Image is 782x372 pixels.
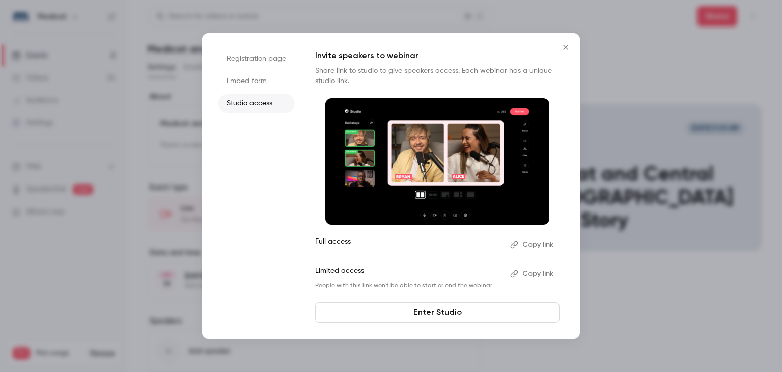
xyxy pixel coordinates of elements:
[218,72,295,90] li: Embed form
[315,282,502,290] p: People with this link won't be able to start or end the webinar
[506,236,560,253] button: Copy link
[315,66,560,86] p: Share link to studio to give speakers access. Each webinar has a unique studio link.
[506,265,560,282] button: Copy link
[315,49,560,62] p: Invite speakers to webinar
[315,236,502,253] p: Full access
[315,302,560,323] a: Enter Studio
[325,98,549,225] img: Invite speakers to webinar
[218,49,295,68] li: Registration page
[555,37,576,58] button: Close
[315,265,502,282] p: Limited access
[218,94,295,113] li: Studio access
